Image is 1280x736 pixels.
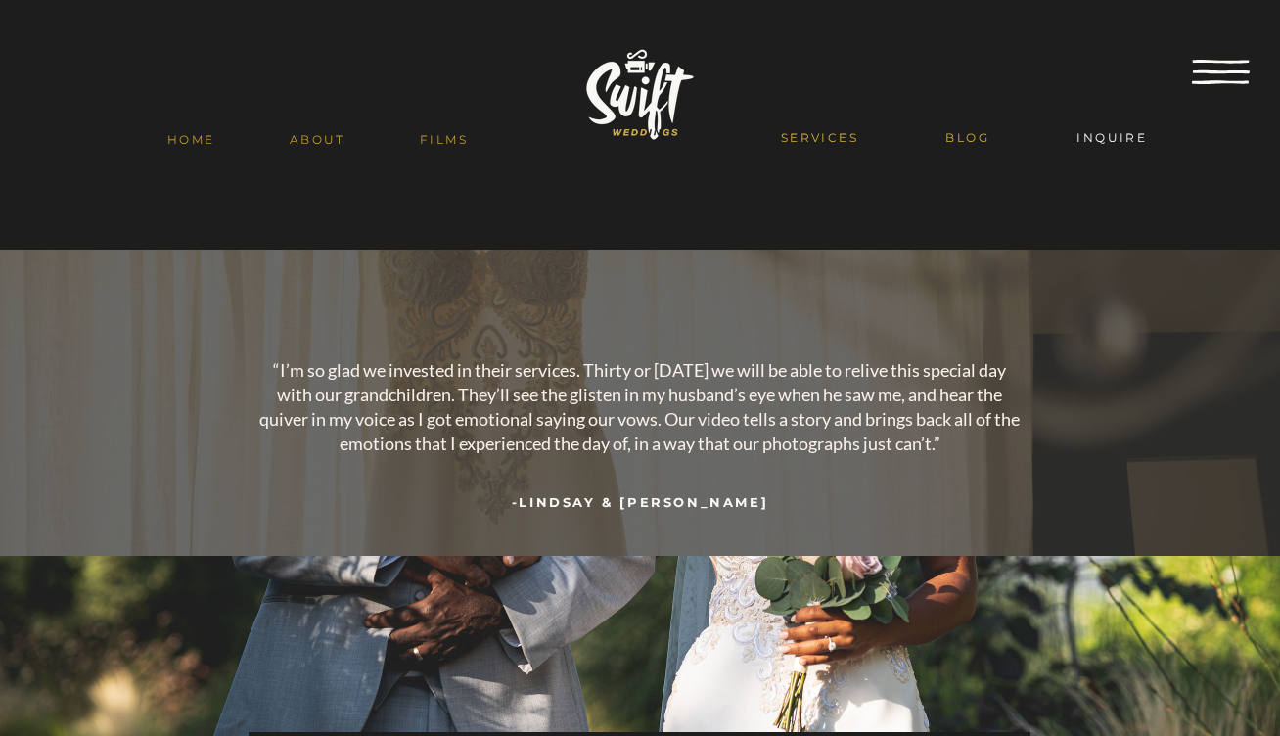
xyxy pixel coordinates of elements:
span: ABOUT [290,132,345,147]
span: “I’m so glad we invested in their services. Thirty or [DATE] we will be able to relive this speci... [259,359,1020,454]
span: INQUIRE [1076,130,1147,145]
span: -LINDSAY & [PERSON_NAME] [512,494,768,510]
a: HOME [130,122,252,157]
span: BLOG [945,130,989,145]
nav: Site [130,122,505,157]
a: SERVICES [737,120,902,155]
span: SERVICES [781,130,858,145]
span: HOME [167,132,215,147]
a: INQUIRE [1033,120,1191,155]
img: Wedding Videographer near me [566,32,714,157]
a: ABOUT [252,122,383,157]
span: FILMS [420,132,468,147]
a: BLOG [902,120,1033,155]
a: FILMS [383,122,505,157]
nav: Site [737,120,1191,155]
